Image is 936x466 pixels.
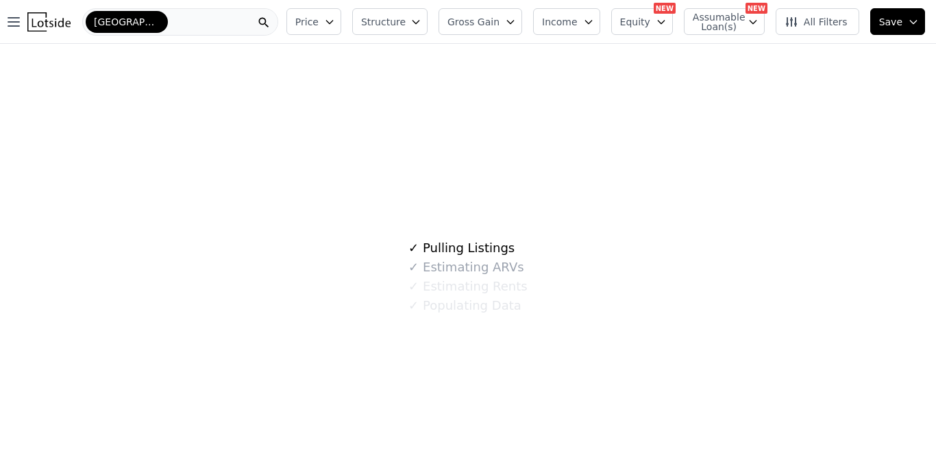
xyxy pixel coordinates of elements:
[620,15,650,29] span: Equity
[776,8,859,35] button: All Filters
[408,241,419,255] span: ✓
[447,15,500,29] span: Gross Gain
[408,258,524,277] div: Estimating ARVs
[533,8,600,35] button: Income
[408,280,419,293] span: ✓
[295,15,319,29] span: Price
[870,8,925,35] button: Save
[542,15,578,29] span: Income
[654,3,676,14] div: NEW
[286,8,341,35] button: Price
[746,3,767,14] div: NEW
[94,15,160,29] span: [GEOGRAPHIC_DATA]
[611,8,673,35] button: Equity
[408,260,419,274] span: ✓
[408,277,527,296] div: Estimating Rents
[361,15,405,29] span: Structure
[439,8,522,35] button: Gross Gain
[879,15,902,29] span: Save
[27,12,71,32] img: Lotside
[408,296,521,315] div: Populating Data
[785,15,848,29] span: All Filters
[408,238,515,258] div: Pulling Listings
[408,299,419,312] span: ✓
[693,12,737,32] span: Assumable Loan(s)
[352,8,428,35] button: Structure
[684,8,765,35] button: Assumable Loan(s)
